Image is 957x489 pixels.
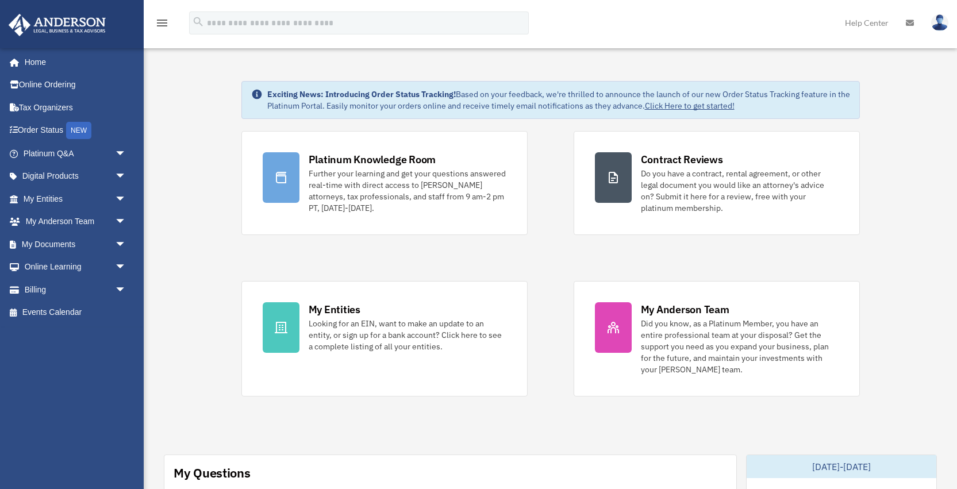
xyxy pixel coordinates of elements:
[931,14,948,31] img: User Pic
[8,119,144,143] a: Order StatusNEW
[241,131,528,235] a: Platinum Knowledge Room Further your learning and get your questions answered real-time with dire...
[267,89,456,99] strong: Exciting News: Introducing Order Status Tracking!
[8,210,144,233] a: My Anderson Teamarrow_drop_down
[309,152,436,167] div: Platinum Knowledge Room
[8,165,144,188] a: Digital Productsarrow_drop_down
[8,278,144,301] a: Billingarrow_drop_down
[8,51,138,74] a: Home
[641,318,839,375] div: Did you know, as a Platinum Member, you have an entire professional team at your disposal? Get th...
[155,20,169,30] a: menu
[641,152,723,167] div: Contract Reviews
[174,464,251,482] div: My Questions
[115,278,138,302] span: arrow_drop_down
[8,256,144,279] a: Online Learningarrow_drop_down
[192,16,205,28] i: search
[8,142,144,165] a: Platinum Q&Aarrow_drop_down
[241,281,528,396] a: My Entities Looking for an EIN, want to make an update to an entity, or sign up for a bank accoun...
[155,16,169,30] i: menu
[641,168,839,214] div: Do you have a contract, rental agreement, or other legal document you would like an attorney's ad...
[115,187,138,211] span: arrow_drop_down
[115,256,138,279] span: arrow_drop_down
[309,302,360,317] div: My Entities
[8,96,144,119] a: Tax Organizers
[641,302,729,317] div: My Anderson Team
[267,88,850,111] div: Based on your feedback, we're thrilled to announce the launch of our new Order Status Tracking fe...
[8,301,144,324] a: Events Calendar
[8,233,144,256] a: My Documentsarrow_drop_down
[8,187,144,210] a: My Entitiesarrow_drop_down
[8,74,144,97] a: Online Ordering
[5,14,109,36] img: Anderson Advisors Platinum Portal
[115,233,138,256] span: arrow_drop_down
[309,168,506,214] div: Further your learning and get your questions answered real-time with direct access to [PERSON_NAM...
[66,122,91,139] div: NEW
[115,210,138,234] span: arrow_drop_down
[115,142,138,165] span: arrow_drop_down
[574,281,860,396] a: My Anderson Team Did you know, as a Platinum Member, you have an entire professional team at your...
[645,101,735,111] a: Click Here to get started!
[115,165,138,188] span: arrow_drop_down
[574,131,860,235] a: Contract Reviews Do you have a contract, rental agreement, or other legal document you would like...
[309,318,506,352] div: Looking for an EIN, want to make an update to an entity, or sign up for a bank account? Click her...
[747,455,936,478] div: [DATE]-[DATE]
